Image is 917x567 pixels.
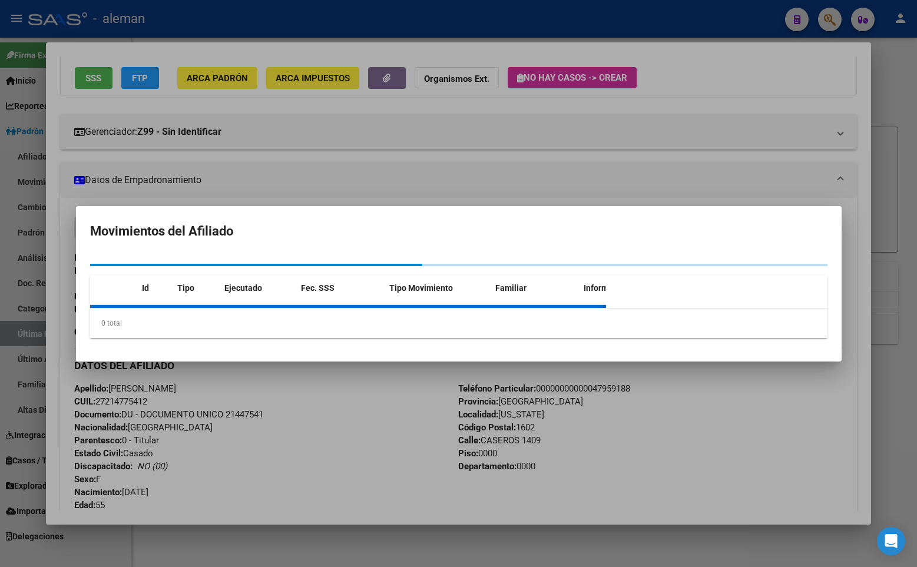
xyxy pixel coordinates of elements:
[173,276,220,301] datatable-header-cell: Tipo
[491,276,579,301] datatable-header-cell: Familiar
[495,283,527,293] span: Familiar
[177,283,194,293] span: Tipo
[220,276,296,301] datatable-header-cell: Ejecutado
[137,276,173,301] datatable-header-cell: Id
[296,276,385,301] datatable-header-cell: Fec. SSS
[142,283,149,293] span: Id
[584,283,643,293] span: Informable SSS
[224,283,262,293] span: Ejecutado
[579,276,667,301] datatable-header-cell: Informable SSS
[301,283,335,293] span: Fec. SSS
[90,220,827,243] h2: Movimientos del Afiliado
[90,309,827,338] div: 0 total
[389,283,453,293] span: Tipo Movimiento
[877,527,905,555] div: Open Intercom Messenger
[385,276,491,301] datatable-header-cell: Tipo Movimiento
